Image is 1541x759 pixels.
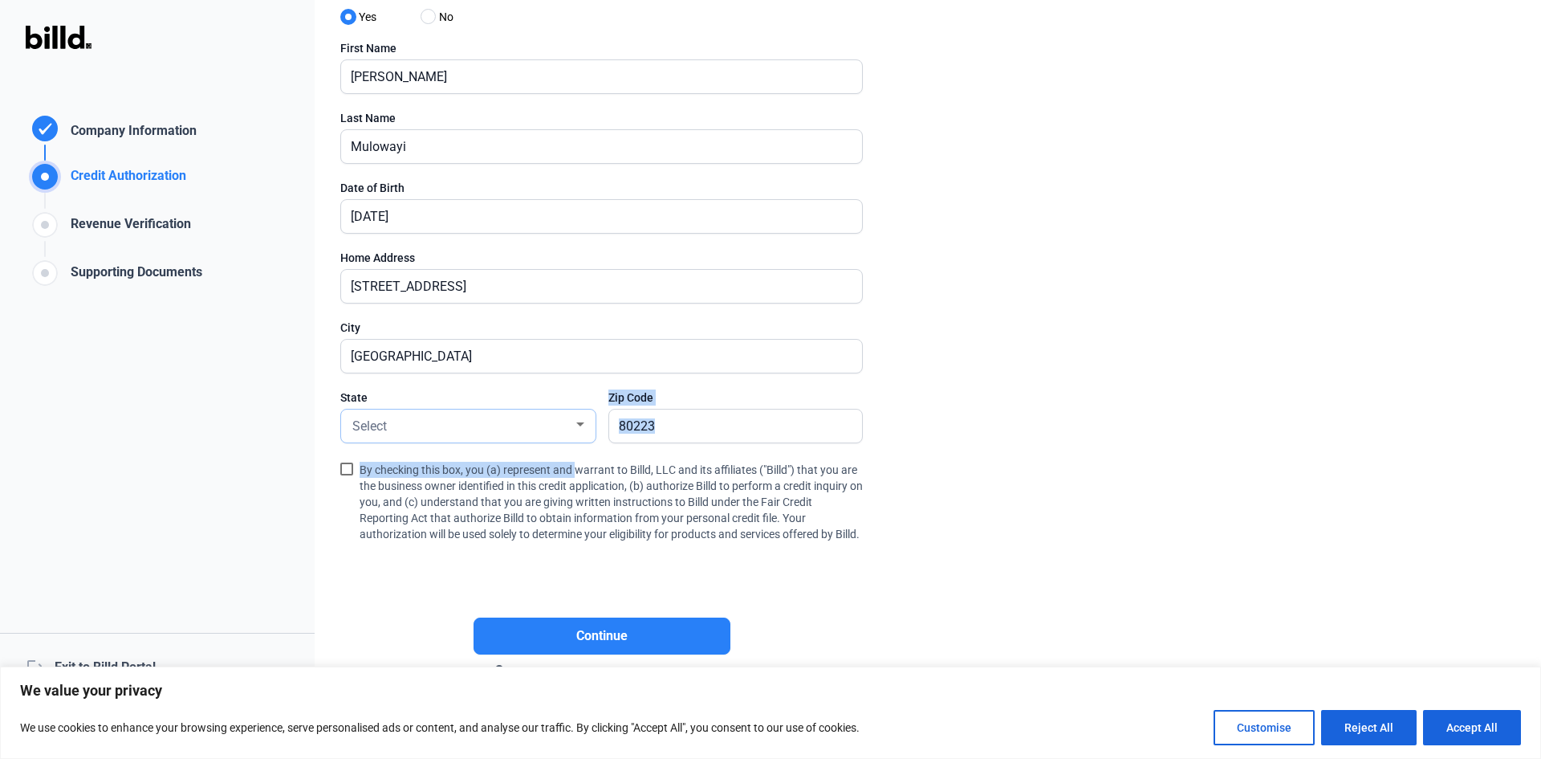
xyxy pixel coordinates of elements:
[64,166,186,193] div: Credit Authorization
[1214,710,1315,745] button: Customise
[340,390,595,406] div: State
[360,459,863,542] span: By checking this box, you (a) represent and warrant to Billd, LLC and its affiliates ("Billd") th...
[340,250,863,266] div: Home Address
[26,26,91,49] img: Billd Logo
[490,664,509,684] mat-icon: lock_outline
[352,7,376,27] span: Yes
[64,263,202,289] div: Supporting Documents
[26,658,42,674] mat-icon: logout
[1423,710,1521,745] button: Accept All
[340,180,863,196] div: Date of Birth
[340,655,863,684] div: Your information is safe and secure.
[340,320,863,336] div: City
[20,681,1521,700] p: We value your privacy
[608,390,863,406] div: Zip Code
[474,618,730,655] button: Continue
[64,121,197,145] div: Company Information
[576,626,628,646] span: Continue
[64,214,191,241] div: Revenue Verification
[340,110,863,126] div: Last Name
[1321,710,1417,745] button: Reject All
[433,7,453,27] span: No
[352,418,387,434] span: Select
[20,718,860,737] p: We use cookies to enhance your browsing experience, serve personalised ads or content, and analys...
[340,40,863,56] div: First Name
